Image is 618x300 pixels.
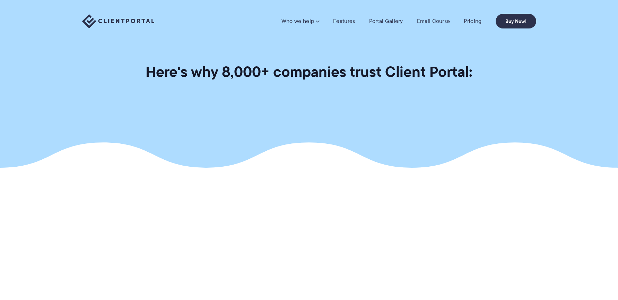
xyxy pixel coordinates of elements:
a: Portal Gallery [369,18,403,25]
a: Buy Now! [496,14,536,28]
a: Who we help [281,18,319,25]
h1: Here's why 8,000+ companies trust Client Portal: [146,62,472,81]
a: Email Course [417,18,450,25]
a: Pricing [464,18,481,25]
a: Features [333,18,355,25]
